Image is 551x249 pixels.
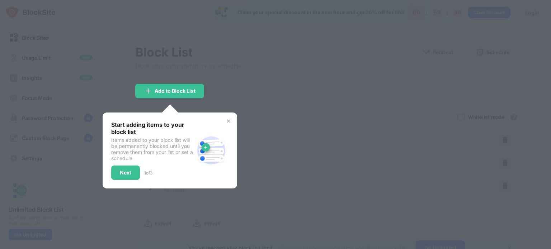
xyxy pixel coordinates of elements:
img: block-site.svg [194,133,229,168]
div: Items added to your block list will be permanently blocked until you remove them from your list o... [111,137,194,161]
div: Start adding items to your block list [111,121,194,135]
img: x-button.svg [226,118,231,124]
div: 1 of 3 [144,170,152,176]
div: Add to Block List [155,88,196,94]
div: Next [120,170,131,176]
